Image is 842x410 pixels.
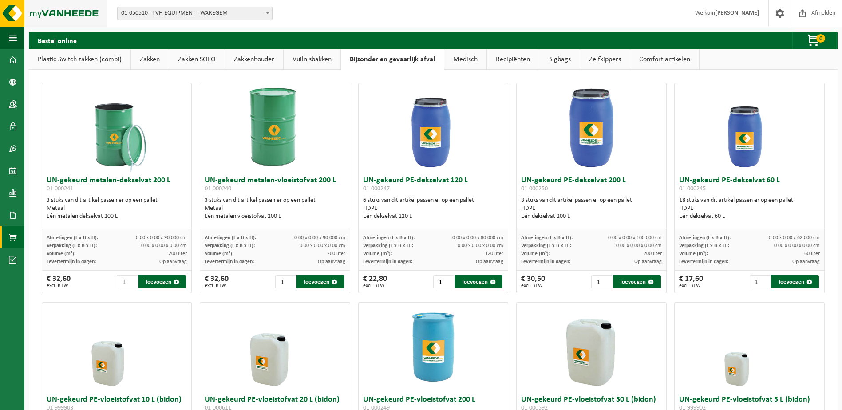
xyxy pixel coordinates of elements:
img: 01-000240 [231,83,320,172]
div: Één metalen vloeistofvat 200 L [205,213,345,221]
input: 1 [275,275,296,288]
button: 0 [792,32,837,49]
a: Medisch [444,49,486,70]
span: 60 liter [804,251,820,256]
span: Verpakking (L x B x H): [47,243,97,248]
strong: [PERSON_NAME] [715,10,759,16]
button: Toevoegen [613,275,661,288]
span: 0.00 x 0.00 x 0.00 cm [774,243,820,248]
h3: UN-gekeurd metalen-vloeistofvat 200 L [205,177,345,194]
span: 0 [816,34,825,43]
div: 6 stuks van dit artikel passen er op een pallet [363,197,504,221]
span: 0.00 x 0.00 x 80.000 cm [452,235,503,240]
a: Comfort artikelen [630,49,699,70]
input: 1 [750,275,771,288]
span: excl. BTW [363,283,387,288]
button: Toevoegen [138,275,186,288]
span: Afmetingen (L x B x H): [363,235,415,240]
a: Zakken SOLO [169,49,225,70]
h2: Bestel online [29,32,86,49]
div: € 32,60 [205,275,229,288]
div: HDPE [363,205,504,213]
span: Levertermijn in dagen: [521,259,570,264]
img: 01-999902 [705,303,794,391]
span: Verpakking (L x B x H): [363,243,413,248]
h3: UN-gekeurd metalen-dekselvat 200 L [47,177,187,194]
div: Metaal [47,205,187,213]
div: Metaal [205,205,345,213]
span: 01-000241 [47,185,73,192]
span: 0.00 x 0.00 x 90.000 cm [294,235,345,240]
span: 01-000250 [521,185,548,192]
span: Afmetingen (L x B x H): [521,235,573,240]
span: 01-000247 [363,185,390,192]
span: Levertermijn in dagen: [363,259,412,264]
div: HDPE [679,205,820,213]
img: 01-000250 [547,83,636,172]
button: Toevoegen [455,275,502,288]
span: 0.00 x 0.00 x 0.00 cm [300,243,345,248]
span: 01-000240 [205,185,231,192]
div: 3 stuks van dit artikel passen er op een pallet [47,197,187,221]
input: 1 [117,275,138,288]
div: € 30,50 [521,275,545,288]
span: Afmetingen (L x B x H): [205,235,256,240]
span: Op aanvraag [476,259,503,264]
h3: UN-gekeurd PE-dekselvat 120 L [363,177,504,194]
div: Één metalen dekselvat 200 L [47,213,187,221]
a: Plastic Switch zakken (combi) [29,49,130,70]
img: 01-000611 [231,303,320,391]
span: excl. BTW [521,283,545,288]
span: Volume (m³): [205,251,233,256]
a: Vuilnisbakken [284,49,340,70]
span: Verpakking (L x B x H): [679,243,729,248]
span: 0.00 x 0.00 x 62.000 cm [769,235,820,240]
span: 01-050510 - TVH EQUIPMENT - WAREGEM [118,7,272,20]
div: 3 stuks van dit artikel passen er op een pallet [521,197,662,221]
img: 01-000247 [389,83,478,172]
a: Zelfkippers [580,49,630,70]
span: Op aanvraag [792,259,820,264]
span: 200 liter [327,251,345,256]
span: 0.00 x 0.00 x 0.00 cm [458,243,503,248]
span: excl. BTW [47,283,71,288]
a: Zakken [131,49,169,70]
span: Op aanvraag [318,259,345,264]
div: € 32,60 [47,275,71,288]
span: Verpakking (L x B x H): [205,243,255,248]
div: HDPE [521,205,662,213]
h3: UN-gekeurd PE-dekselvat 200 L [521,177,662,194]
span: excl. BTW [679,283,703,288]
button: Toevoegen [296,275,344,288]
div: Één dekselvat 60 L [679,213,820,221]
img: 01-000249 [389,303,478,391]
img: 01-000245 [705,83,794,172]
button: Toevoegen [771,275,819,288]
input: 1 [591,275,612,288]
span: Volume (m³): [521,251,550,256]
a: Zakkenhouder [225,49,283,70]
img: 01-000241 [72,83,161,172]
span: Levertermijn in dagen: [679,259,728,264]
span: 0.00 x 0.00 x 0.00 cm [141,243,187,248]
span: Volume (m³): [47,251,75,256]
span: Volume (m³): [679,251,708,256]
img: 01-000592 [547,303,636,391]
span: excl. BTW [205,283,229,288]
div: 3 stuks van dit artikel passen er op een pallet [205,197,345,221]
span: 200 liter [644,251,662,256]
span: 120 liter [485,251,503,256]
span: Op aanvraag [159,259,187,264]
h3: UN-gekeurd PE-dekselvat 60 L [679,177,820,194]
div: Één dekselvat 200 L [521,213,662,221]
span: 0.00 x 0.00 x 0.00 cm [616,243,662,248]
span: 200 liter [169,251,187,256]
a: Bijzonder en gevaarlijk afval [341,49,444,70]
div: € 17,60 [679,275,703,288]
span: Afmetingen (L x B x H): [679,235,731,240]
span: 0.00 x 0.00 x 90.000 cm [136,235,187,240]
span: 01-050510 - TVH EQUIPMENT - WAREGEM [117,7,273,20]
div: Één dekselvat 120 L [363,213,504,221]
span: Volume (m³): [363,251,392,256]
span: Op aanvraag [634,259,662,264]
